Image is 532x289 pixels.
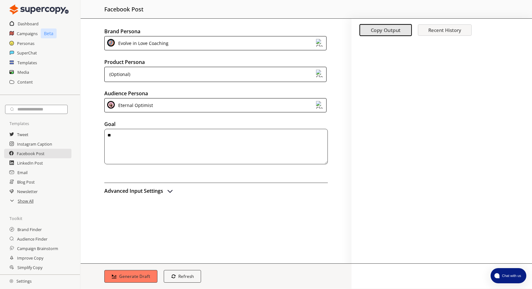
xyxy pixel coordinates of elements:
[104,270,157,283] button: Generate Draft
[316,70,324,77] img: Close
[41,28,57,38] p: Beta
[17,58,37,67] a: Templates
[17,139,52,149] a: Instagram Caption
[17,29,38,38] a: Campaigns
[164,270,201,283] button: Refresh
[9,3,69,16] img: Close
[166,187,174,195] img: Open
[104,89,328,98] h2: Audience Persona
[18,19,39,28] a: Dashboard
[104,27,328,36] h2: Brand Persona
[116,39,168,47] div: Evolve in Love Coaching
[17,187,38,196] a: Newsletter
[17,272,42,282] a: Expand Copy
[116,101,153,110] div: Eternal Optimist
[17,263,42,272] a: Simplify Copy
[18,196,34,206] a: Show All
[17,77,33,87] a: Content
[359,24,412,36] button: Copy Output
[104,186,174,196] button: advanced-inputs
[9,279,13,283] img: Close
[17,225,42,234] a: Brand Finder
[178,273,194,279] b: Refresh
[418,24,472,36] button: Recent History
[17,177,35,187] a: Blog Post
[119,273,150,279] b: Generate Draft
[17,168,28,177] a: Email
[17,130,28,139] a: Tweet
[371,27,401,34] b: Copy Output
[17,67,29,77] a: Media
[316,39,324,47] img: Close
[104,119,328,129] h2: Goal
[491,268,526,283] button: atlas-launcher
[104,129,328,164] textarea: textarea-textarea
[107,101,115,109] img: Close
[17,39,34,48] a: Personas
[17,253,43,263] a: Improve Copy
[316,101,324,109] img: Close
[428,27,461,33] b: Recent History
[104,3,144,15] h2: facebook post
[17,244,58,253] a: Campaign Brainstorm
[104,57,328,67] h2: Product Persona
[104,186,163,196] h2: Advanced Input Settings
[107,39,115,47] img: Close
[17,48,37,58] a: SuperChat
[17,234,47,244] a: Audience Finder
[107,70,130,79] div: (Optional)
[17,149,45,158] a: Facebook Post
[17,158,43,168] a: LinkedIn Post
[499,273,523,278] span: Chat with us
